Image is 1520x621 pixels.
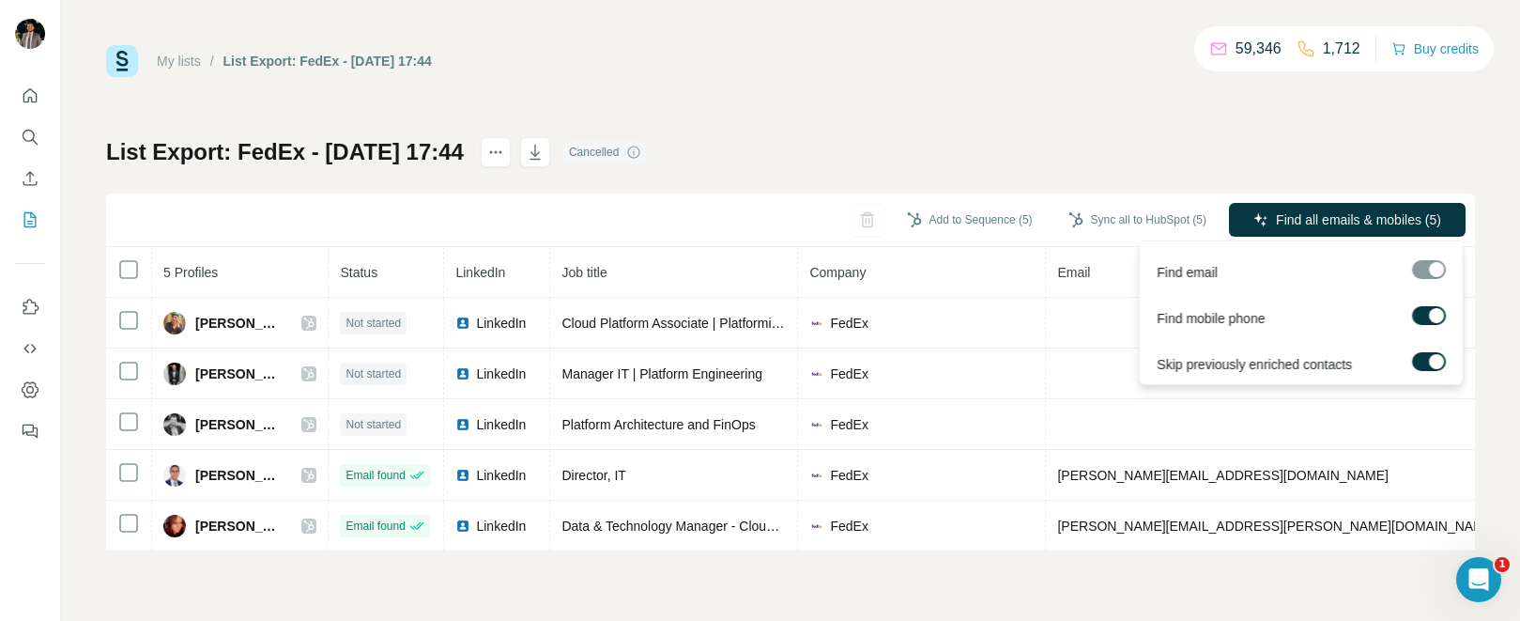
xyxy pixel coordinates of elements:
[830,365,867,383] span: FedEx
[195,365,283,383] span: [PERSON_NAME]
[15,19,45,49] img: Avatar
[455,366,470,381] img: LinkedIn logo
[15,373,45,407] button: Dashboard
[809,468,824,483] img: company-logo
[809,265,866,280] span: Company
[106,45,138,77] img: Surfe Logo
[163,464,186,487] img: Avatar
[455,417,470,432] img: LinkedIn logo
[476,466,526,485] span: LinkedIn
[561,265,606,280] span: Job title
[340,265,377,280] span: Status
[476,365,526,383] span: LinkedIn
[195,314,283,333] span: [PERSON_NAME]
[15,332,45,365] button: Use Surfe API
[163,265,218,280] span: 5 Profiles
[1157,309,1265,328] span: Find mobile phone
[809,417,824,432] img: company-logo
[561,468,625,483] span: Director, IT
[455,519,470,534] img: LinkedIn logo
[561,519,819,534] span: Data & Technology Manager - Cloud FinOps
[481,137,511,167] button: actions
[1236,38,1282,60] p: 59,346
[563,141,647,163] div: Cancelled
[15,162,45,195] button: Enrich CSV
[345,416,401,433] span: Not started
[15,203,45,237] button: My lists
[195,466,283,485] span: [PERSON_NAME]
[223,52,432,70] div: List Export: FedEx - [DATE] 17:44
[163,515,186,537] img: Avatar
[455,468,470,483] img: LinkedIn logo
[1057,265,1090,280] span: Email
[830,517,867,536] span: FedEx
[1323,38,1360,60] p: 1,712
[163,312,186,334] img: Avatar
[1157,355,1352,374] span: Skip previously enriched contacts
[561,366,762,381] span: Manager IT | Platform Engineering
[1157,263,1218,282] span: Find email
[1391,36,1479,62] button: Buy credits
[561,316,895,331] span: Cloud Platform Associate | Platforming Engineering Team
[195,517,283,536] span: [PERSON_NAME]
[210,52,214,70] li: /
[1055,206,1220,234] button: Sync all to HubSpot (5)
[830,314,867,333] span: FedEx
[476,517,526,536] span: LinkedIn
[1276,210,1441,229] span: Find all emails & mobiles (5)
[1456,557,1501,602] iframe: Intercom live chat
[476,415,526,434] span: LinkedIn
[830,466,867,485] span: FedEx
[15,79,45,113] button: Quick start
[561,417,755,432] span: Platform Architecture and FinOps
[830,415,867,434] span: FedEx
[1057,519,1497,534] span: [PERSON_NAME][EMAIL_ADDRESS][PERSON_NAME][DOMAIN_NAME]
[894,206,1046,234] button: Add to Sequence (5)
[1229,203,1466,237] button: Find all emails & mobiles (5)
[157,54,201,69] a: My lists
[345,467,405,484] span: Email found
[809,366,824,381] img: company-logo
[195,415,283,434] span: [PERSON_NAME]
[1495,557,1510,572] span: 1
[455,265,505,280] span: LinkedIn
[106,137,464,167] h1: List Export: FedEx - [DATE] 17:44
[163,363,186,385] img: Avatar
[1057,468,1388,483] span: [PERSON_NAME][EMAIL_ADDRESS][DOMAIN_NAME]
[15,414,45,448] button: Feedback
[809,519,824,534] img: company-logo
[345,315,401,332] span: Not started
[163,413,186,436] img: Avatar
[455,316,470,331] img: LinkedIn logo
[345,518,405,535] span: Email found
[809,316,824,331] img: company-logo
[345,365,401,382] span: Not started
[15,290,45,324] button: Use Surfe on LinkedIn
[15,120,45,154] button: Search
[476,314,526,333] span: LinkedIn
